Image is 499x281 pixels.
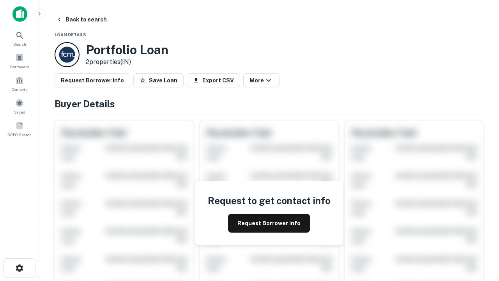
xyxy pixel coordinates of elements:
[13,41,26,47] span: Search
[55,32,86,37] span: Loan Details
[243,73,280,87] button: More
[55,97,483,111] h4: Buyer Details
[133,73,184,87] button: Save Loan
[12,6,27,22] img: capitalize-icon.png
[86,57,168,67] p: 2 properties (IN)
[53,12,110,27] button: Back to search
[2,73,37,94] a: Contacts
[86,43,168,57] h3: Portfolio Loan
[12,86,27,92] span: Contacts
[55,73,130,87] button: Request Borrower Info
[10,64,29,70] span: Borrowers
[2,96,37,117] a: Saved
[228,214,310,233] button: Request Borrower Info
[208,194,331,208] h4: Request to get contact info
[187,73,240,87] button: Export CSV
[7,132,32,138] span: SREO Search
[2,28,37,49] a: Search
[14,109,25,115] span: Saved
[2,118,37,139] a: SREO Search
[460,219,499,256] iframe: Chat Widget
[2,50,37,71] a: Borrowers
